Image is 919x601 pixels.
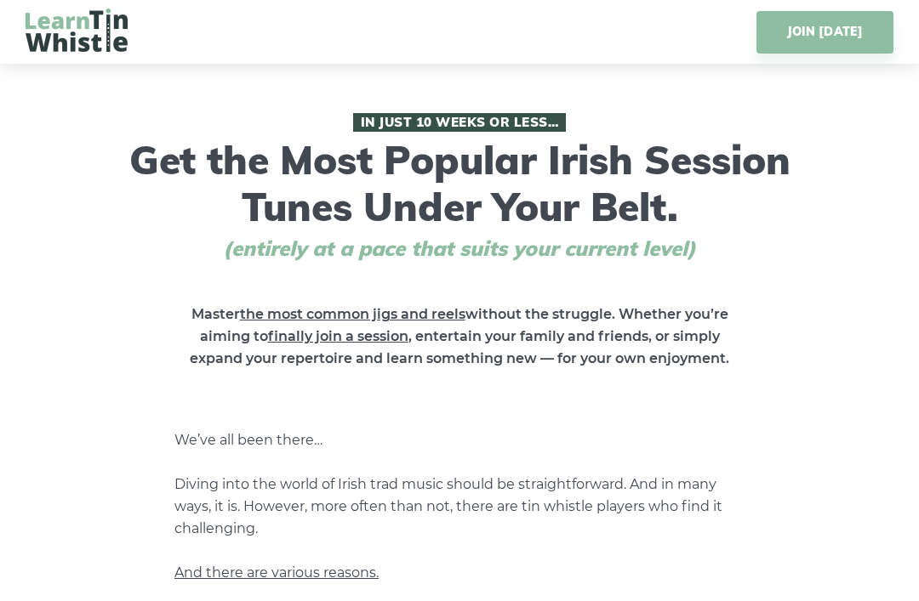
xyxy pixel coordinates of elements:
h1: Get the Most Popular Irish Session Tunes Under Your Belt. [123,113,796,261]
a: JOIN [DATE] [756,11,893,54]
span: finally join a session [268,328,408,344]
span: In Just 10 Weeks or Less… [353,113,566,132]
span: (entirely at a pace that suits your current level) [191,236,728,261]
strong: Master without the struggle. Whether you’re aiming to , entertain your family and friends, or sim... [190,306,729,366]
span: And there are various reasons. [174,564,379,581]
img: LearnTinWhistle.com [26,9,128,52]
span: the most common jigs and reels [240,306,465,322]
